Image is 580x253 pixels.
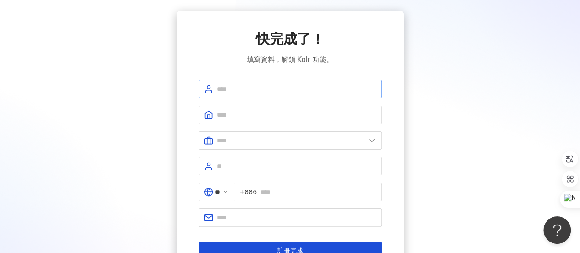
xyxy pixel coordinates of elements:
[239,187,257,197] span: +886
[247,54,333,65] span: 填寫資料，解鎖 Kolr 功能。
[543,216,571,244] iframe: Help Scout Beacon - Open
[256,29,325,49] span: 快完成了！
